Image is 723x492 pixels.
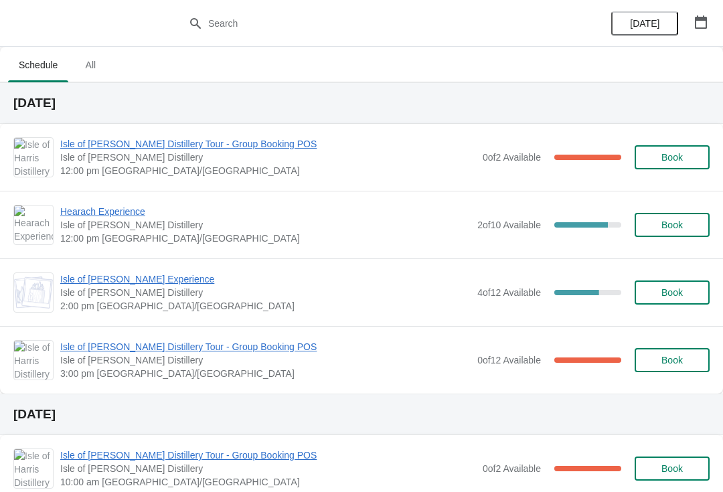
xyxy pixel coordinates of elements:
span: 2 of 10 Available [477,220,541,230]
span: Book [661,220,683,230]
button: Book [635,280,710,305]
button: Book [635,145,710,169]
span: Isle of [PERSON_NAME] Distillery [60,218,471,232]
span: Hearach Experience [60,205,471,218]
span: 4 of 12 Available [477,287,541,298]
button: Book [635,457,710,481]
span: Isle of [PERSON_NAME] Distillery [60,353,471,367]
span: 12:00 pm [GEOGRAPHIC_DATA]/[GEOGRAPHIC_DATA] [60,164,476,177]
span: Isle of [PERSON_NAME] Distillery [60,151,476,164]
img: Hearach Experience | Isle of Harris Distillery | 12:00 pm Europe/London [14,206,53,244]
span: Book [661,152,683,163]
span: All [74,53,107,77]
span: 12:00 pm [GEOGRAPHIC_DATA]/[GEOGRAPHIC_DATA] [60,232,471,245]
span: Book [661,287,683,298]
span: 3:00 pm [GEOGRAPHIC_DATA]/[GEOGRAPHIC_DATA] [60,367,471,380]
span: 2:00 pm [GEOGRAPHIC_DATA]/[GEOGRAPHIC_DATA] [60,299,471,313]
span: Isle of [PERSON_NAME] Distillery Tour - Group Booking POS [60,448,476,462]
span: Schedule [8,53,68,77]
span: Isle of [PERSON_NAME] Distillery Tour - Group Booking POS [60,137,476,151]
img: Isle of Harris Gin Experience | Isle of Harris Distillery | 2:00 pm Europe/London [14,276,53,309]
h2: [DATE] [13,96,710,110]
span: Isle of [PERSON_NAME] Distillery [60,286,471,299]
span: Isle of [PERSON_NAME] Distillery [60,462,476,475]
span: [DATE] [630,18,659,29]
span: 0 of 2 Available [483,463,541,474]
button: Book [635,213,710,237]
img: Isle of Harris Distillery Tour - Group Booking POS | Isle of Harris Distillery | 10:00 am Europe/... [14,449,53,488]
span: Book [661,463,683,474]
span: 0 of 2 Available [483,152,541,163]
img: Isle of Harris Distillery Tour - Group Booking POS | Isle of Harris Distillery | 3:00 pm Europe/L... [14,341,53,380]
button: [DATE] [611,11,678,35]
button: Book [635,348,710,372]
input: Search [208,11,542,35]
span: 0 of 12 Available [477,355,541,365]
span: Isle of [PERSON_NAME] Experience [60,272,471,286]
h2: [DATE] [13,408,710,421]
img: Isle of Harris Distillery Tour - Group Booking POS | Isle of Harris Distillery | 12:00 pm Europe/... [14,138,53,177]
span: 10:00 am [GEOGRAPHIC_DATA]/[GEOGRAPHIC_DATA] [60,475,476,489]
span: Book [661,355,683,365]
span: Isle of [PERSON_NAME] Distillery Tour - Group Booking POS [60,340,471,353]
